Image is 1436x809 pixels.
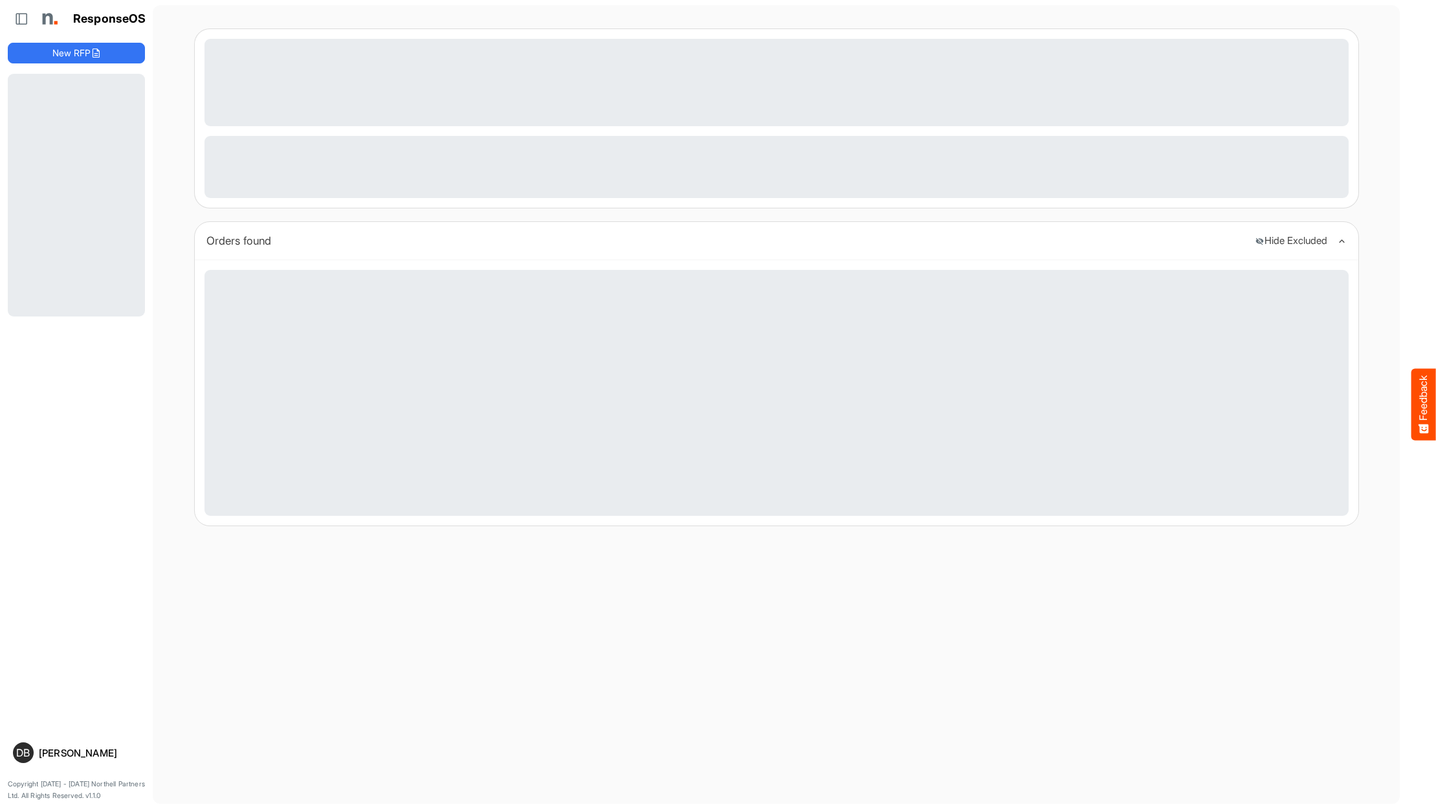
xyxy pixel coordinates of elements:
div: Loading... [204,39,1349,126]
button: Hide Excluded [1255,236,1327,247]
div: Loading... [204,136,1349,198]
div: Loading... [204,270,1349,516]
button: New RFP [8,43,145,63]
span: DB [16,748,30,758]
h1: ResponseOS [73,12,146,26]
div: [PERSON_NAME] [39,748,140,758]
div: Orders found [206,232,1245,250]
div: Loading... [8,74,145,316]
img: Northell [36,6,61,32]
button: Feedback [1411,369,1436,441]
p: Copyright [DATE] - [DATE] Northell Partners Ltd. All Rights Reserved. v1.1.0 [8,779,145,801]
